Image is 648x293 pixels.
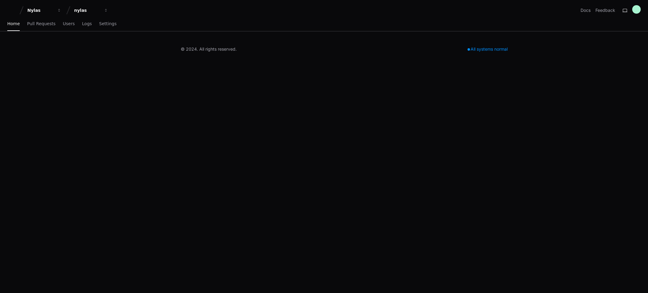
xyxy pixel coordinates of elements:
span: Home [7,22,20,25]
a: Home [7,17,20,31]
div: © 2024. All rights reserved. [181,46,237,52]
button: Nylas [25,5,64,16]
a: Logs [82,17,92,31]
a: Users [63,17,75,31]
a: Settings [99,17,116,31]
button: nylas [72,5,111,16]
span: Settings [99,22,116,25]
span: Logs [82,22,92,25]
a: Docs [581,7,591,13]
span: Pull Requests [27,22,55,25]
div: nylas [74,7,100,13]
span: Users [63,22,75,25]
button: Feedback [595,7,615,13]
a: Pull Requests [27,17,55,31]
div: Nylas [27,7,53,13]
div: All systems normal [464,45,511,53]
